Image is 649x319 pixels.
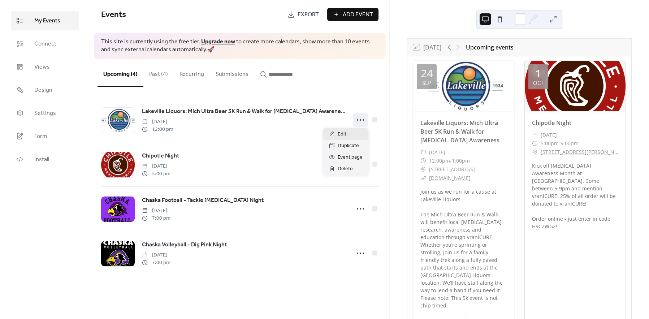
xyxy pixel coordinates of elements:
[142,207,170,215] span: [DATE]
[142,240,227,250] a: Chaska Volleyball - Dig Pink Night
[343,10,373,19] span: Add Event
[421,68,433,79] div: 24
[11,11,79,30] a: My Events
[142,152,179,160] span: Chipotle Night
[11,150,79,169] a: Install
[559,139,561,148] span: -
[11,80,79,100] a: Design
[142,170,170,178] span: 5:00 pm
[142,151,179,161] a: Chipotle Night
[535,68,541,79] div: 1
[338,153,363,162] span: Event page
[327,8,378,21] button: Add Event
[338,165,353,173] span: Delete
[142,251,170,259] span: [DATE]
[34,17,60,25] span: My Events
[338,142,359,150] span: Duplicate
[34,63,50,72] span: Views
[34,86,52,95] span: Design
[98,59,143,87] button: Upcoming (4)
[450,156,452,165] span: -
[420,165,426,174] div: ​
[533,80,544,86] div: Oct
[541,131,557,139] span: [DATE]
[101,7,126,23] span: Events
[525,118,626,127] div: Chipotle Night
[142,118,173,126] span: [DATE]
[11,34,79,53] a: Connect
[541,148,618,156] a: [STREET_ADDRESS][PERSON_NAME]
[338,130,346,139] span: Edit
[101,38,378,54] span: This site is currently using the free tier. to create more calendars, show more than 10 events an...
[429,156,450,165] span: 12:00pm
[142,196,264,205] a: Chaska Football - Tackle [MEDICAL_DATA] Night
[420,174,426,182] div: ​
[429,165,475,174] span: [STREET_ADDRESS]
[429,174,471,181] a: [DOMAIN_NAME]
[452,156,470,165] span: 1:00pm
[34,155,49,164] span: Install
[142,107,346,116] a: Lakeville Liquors: Mich Ultra Beer 5K Run & Walk for [MEDICAL_DATA] Awareness
[298,10,319,19] span: Export
[142,259,170,267] span: 7:00 pm
[561,139,579,148] span: 9:00pm
[11,103,79,123] a: Settings
[282,8,324,21] a: Export
[143,59,174,86] button: Past (4)
[11,126,79,146] a: Form
[466,43,514,52] div: Upcoming events
[422,80,431,86] div: Sep
[142,215,170,222] span: 7:00 pm
[420,156,426,165] div: ​
[420,119,499,144] a: Lakeville Liquors: Mich Ultra Beer 5K Run & Walk for [MEDICAL_DATA] Awareness
[201,36,235,47] a: Upgrade now
[210,59,254,86] button: Submissions
[34,40,56,48] span: Connect
[532,148,538,156] div: ​
[142,163,170,170] span: [DATE]
[142,126,173,133] span: 12:00 pm
[34,132,47,141] span: Form
[541,139,559,148] span: 5:00pm
[11,57,79,77] a: Views
[532,131,538,139] div: ​
[525,162,626,230] div: Kick off [MEDICAL_DATA] Awareness Month at [GEOGRAPHIC_DATA]. Come between 5-9pm and mention vran...
[532,139,538,148] div: ​
[429,148,445,157] span: [DATE]
[34,109,56,118] span: Settings
[174,59,210,86] button: Recurring
[420,148,426,157] div: ​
